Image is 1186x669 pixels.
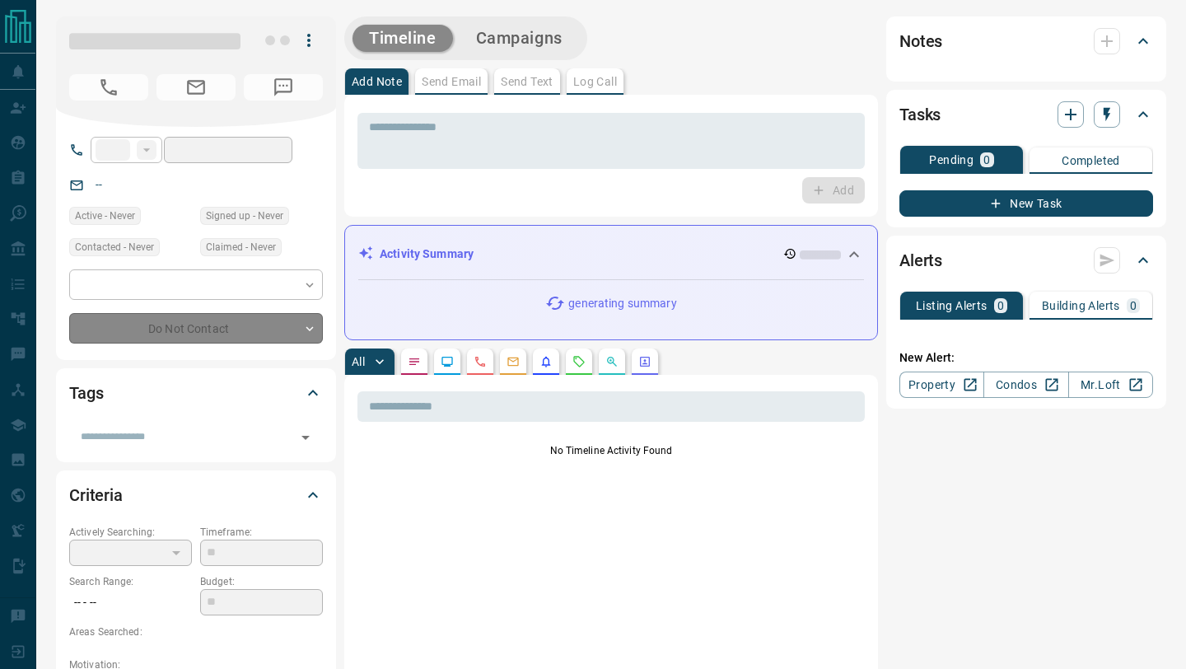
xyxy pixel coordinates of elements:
svg: Opportunities [605,355,619,368]
h2: Alerts [899,247,942,274]
div: Tasks [899,95,1153,134]
button: Timeline [353,25,453,52]
svg: Lead Browsing Activity [441,355,454,368]
div: Do Not Contact [69,313,323,344]
p: generating summary [568,295,676,312]
span: Signed up - Never [206,208,283,224]
h2: Notes [899,28,942,54]
p: Activity Summary [380,246,474,263]
p: 0 [997,300,1004,311]
p: Add Note [352,76,402,87]
div: Activity Summary [358,239,864,269]
p: Actively Searching: [69,525,192,540]
h2: Criteria [69,482,123,508]
p: Budget: [200,574,323,589]
div: Criteria [69,475,323,515]
p: Timeframe: [200,525,323,540]
span: Claimed - Never [206,239,276,255]
p: No Timeline Activity Found [357,443,865,458]
span: No Number [69,74,148,101]
p: Pending [929,154,974,166]
p: New Alert: [899,349,1153,367]
button: New Task [899,190,1153,217]
svg: Agent Actions [638,355,651,368]
div: Notes [899,21,1153,61]
span: Contacted - Never [75,239,154,255]
span: No Number [244,74,323,101]
a: Property [899,372,984,398]
svg: Listing Alerts [539,355,553,368]
button: Campaigns [460,25,579,52]
svg: Requests [572,355,586,368]
p: 0 [1130,300,1137,311]
a: -- [96,178,102,191]
svg: Calls [474,355,487,368]
h2: Tags [69,380,103,406]
p: Completed [1062,155,1120,166]
a: Condos [983,372,1068,398]
div: Alerts [899,241,1153,280]
p: Listing Alerts [916,300,988,311]
svg: Emails [507,355,520,368]
span: Active - Never [75,208,135,224]
a: Mr.Loft [1068,372,1153,398]
p: Areas Searched: [69,625,323,639]
h2: Tasks [899,101,941,128]
svg: Notes [408,355,421,368]
p: Building Alerts [1042,300,1120,311]
span: No Email [156,74,236,101]
p: Search Range: [69,574,192,589]
p: 0 [983,154,990,166]
div: Tags [69,373,323,413]
button: Open [294,426,317,449]
p: -- - -- [69,589,192,616]
p: All [352,356,365,367]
